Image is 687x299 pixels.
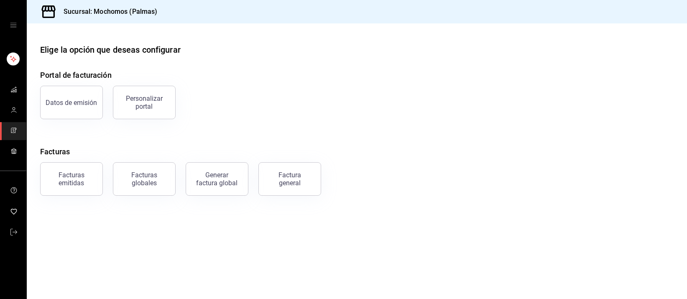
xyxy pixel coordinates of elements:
[258,162,321,196] button: Factura general
[40,162,103,196] button: Facturas emitidas
[10,22,17,28] button: open drawer
[118,95,170,110] div: Personalizar portal
[40,86,103,119] button: Datos de emisión
[113,86,176,119] button: Personalizar portal
[40,43,181,56] div: Elige la opción que deseas configurar
[196,171,238,187] div: Generar factura global
[46,99,97,107] div: Datos de emisión
[186,162,248,196] button: Generar factura global
[269,171,311,187] div: Factura general
[113,162,176,196] button: Facturas globales
[118,171,170,187] div: Facturas globales
[40,69,674,81] h4: Portal de facturación
[57,7,158,17] h3: Sucursal: Mochomos (Palmas)
[40,146,674,157] h4: Facturas
[46,171,97,187] div: Facturas emitidas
